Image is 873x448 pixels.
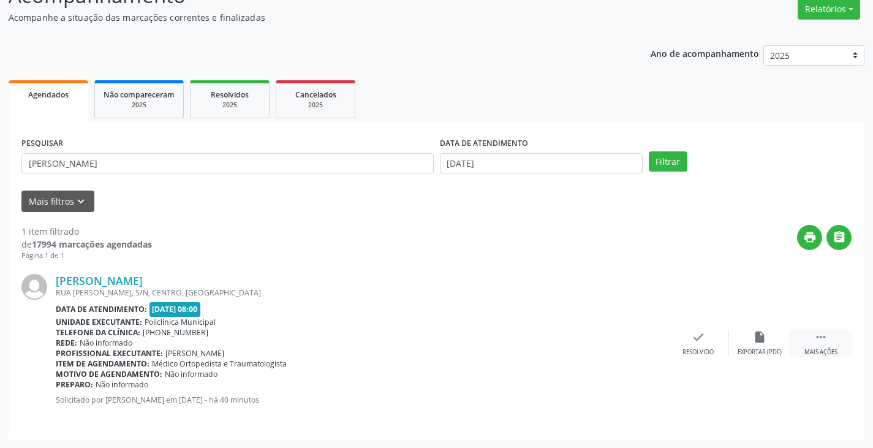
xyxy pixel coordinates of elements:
input: Selecione um intervalo [440,153,643,174]
label: DATA DE ATENDIMENTO [440,134,528,153]
span: Não informado [96,379,148,390]
div: 2025 [104,101,175,110]
div: 2025 [199,101,260,110]
div: 2025 [285,101,346,110]
i: insert_drive_file [753,330,766,344]
p: Ano de acompanhamento [651,45,759,61]
div: Exportar (PDF) [738,348,782,357]
i: keyboard_arrow_down [74,195,88,208]
a: [PERSON_NAME] [56,274,143,287]
input: Nome, CNS [21,153,434,174]
b: Rede: [56,338,77,348]
span: [PHONE_NUMBER] [143,327,208,338]
b: Unidade executante: [56,317,142,327]
span: Não compareceram [104,89,175,100]
button:  [826,225,852,250]
div: 1 item filtrado [21,225,152,238]
span: Resolvidos [211,89,249,100]
i:  [833,230,846,244]
b: Preparo: [56,379,93,390]
b: Telefone da clínica: [56,327,140,338]
div: RUA [PERSON_NAME], S/N, CENTRO, [GEOGRAPHIC_DATA] [56,287,668,298]
div: Resolvido [682,348,714,357]
div: de [21,238,152,251]
b: Data de atendimento: [56,304,147,314]
p: Acompanhe a situação das marcações correntes e finalizadas [9,11,608,24]
span: [PERSON_NAME] [165,348,224,359]
p: Solicitado por [PERSON_NAME] em [DATE] - há 40 minutos [56,395,668,405]
label: PESQUISAR [21,134,63,153]
i: print [803,230,817,244]
div: Página 1 de 1 [21,251,152,261]
span: Policlínica Municipal [145,317,216,327]
img: img [21,274,47,300]
span: Cancelados [295,89,336,100]
div: Mais ações [804,348,837,357]
span: Agendados [28,89,69,100]
button: Filtrar [649,151,687,172]
i:  [814,330,828,344]
i: check [692,330,705,344]
strong: 17994 marcações agendadas [32,238,152,250]
span: Não informado [80,338,132,348]
b: Profissional executante: [56,348,163,359]
b: Item de agendamento: [56,359,149,369]
b: Motivo de agendamento: [56,369,162,379]
span: Médico Ortopedista e Traumatologista [152,359,287,369]
button: Mais filtroskeyboard_arrow_down [21,191,94,212]
span: [DATE] 08:00 [149,302,201,316]
button: print [797,225,822,250]
span: Não informado [165,369,217,379]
